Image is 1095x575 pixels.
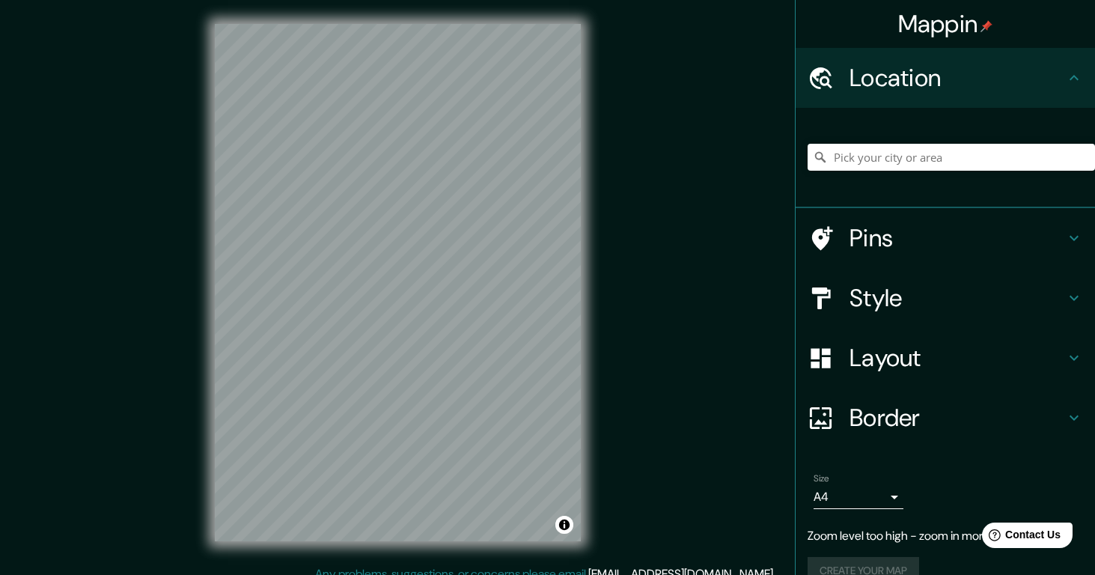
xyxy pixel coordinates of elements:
div: Style [796,268,1095,328]
h4: Layout [850,343,1065,373]
div: Layout [796,328,1095,388]
div: Border [796,388,1095,448]
div: Pins [796,208,1095,268]
p: Zoom level too high - zoom in more [808,527,1083,545]
h4: Pins [850,223,1065,253]
h4: Border [850,403,1065,433]
input: Pick your city or area [808,144,1095,171]
label: Size [814,472,829,485]
h4: Mappin [898,9,993,39]
h4: Style [850,283,1065,313]
img: pin-icon.png [980,20,992,32]
h4: Location [850,63,1065,93]
canvas: Map [215,24,581,541]
div: A4 [814,485,903,509]
div: Location [796,48,1095,108]
iframe: Help widget launcher [962,517,1079,559]
button: Toggle attribution [555,516,573,534]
